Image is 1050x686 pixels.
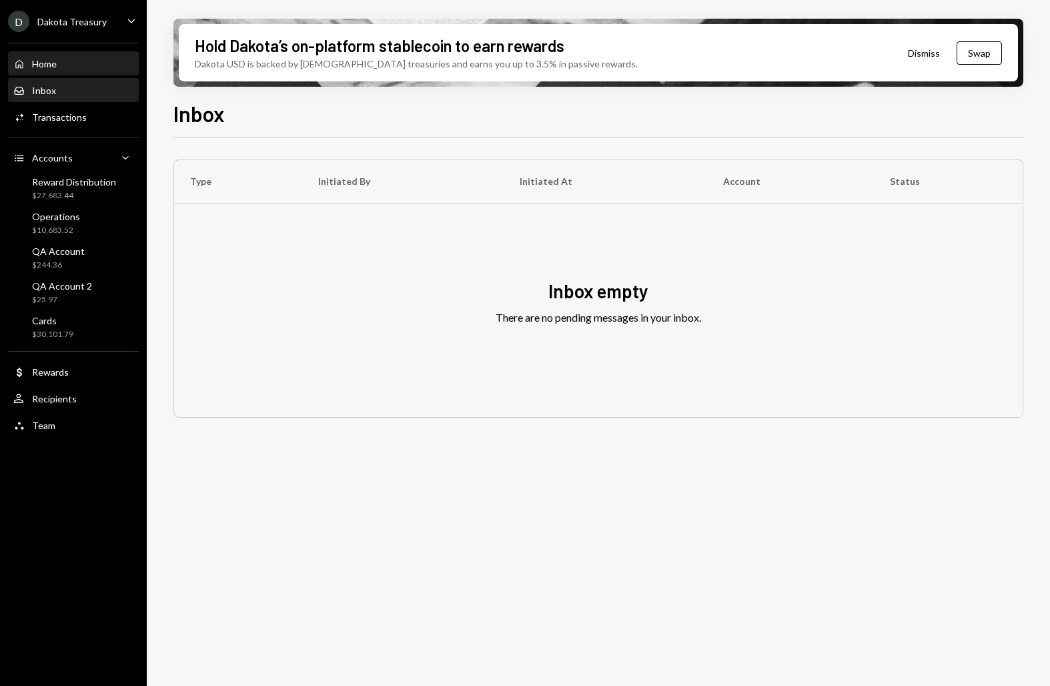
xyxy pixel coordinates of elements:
[8,172,139,204] a: Reward Distribution$27,683.44
[32,176,116,188] div: Reward Distribution
[195,57,638,71] div: Dakota USD is backed by [DEMOGRAPHIC_DATA] treasuries and earns you up to 3.5% in passive rewards.
[32,366,69,378] div: Rewards
[8,242,139,274] a: QA Account$244.36
[32,294,92,306] div: $25.97
[32,420,55,431] div: Team
[8,51,139,75] a: Home
[8,386,139,410] a: Recipients
[32,152,73,163] div: Accounts
[8,413,139,437] a: Team
[32,393,77,404] div: Recipients
[37,16,107,27] div: Dakota Treasury
[32,111,87,123] div: Transactions
[32,329,73,340] div: $30,101.79
[32,315,73,326] div: Cards
[302,160,504,203] th: Initiated By
[32,190,116,202] div: $27,683.44
[174,160,302,203] th: Type
[504,160,707,203] th: Initiated At
[891,37,957,69] button: Dismiss
[32,58,57,69] div: Home
[707,160,874,203] th: Account
[957,41,1002,65] button: Swap
[32,225,80,236] div: $10,683.52
[548,278,648,304] div: Inbox empty
[8,207,139,239] a: Operations$10,683.52
[173,100,225,127] h1: Inbox
[8,360,139,384] a: Rewards
[8,276,139,308] a: QA Account 2$25.97
[32,246,85,257] div: QA Account
[8,78,139,102] a: Inbox
[32,280,92,292] div: QA Account 2
[195,35,564,57] div: Hold Dakota’s on-platform stablecoin to earn rewards
[8,11,29,32] div: D
[8,105,139,129] a: Transactions
[32,211,80,222] div: Operations
[32,260,85,271] div: $244.36
[874,160,1023,203] th: Status
[8,145,139,169] a: Accounts
[32,85,56,96] div: Inbox
[8,311,139,343] a: Cards$30,101.79
[496,310,701,326] div: There are no pending messages in your inbox.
